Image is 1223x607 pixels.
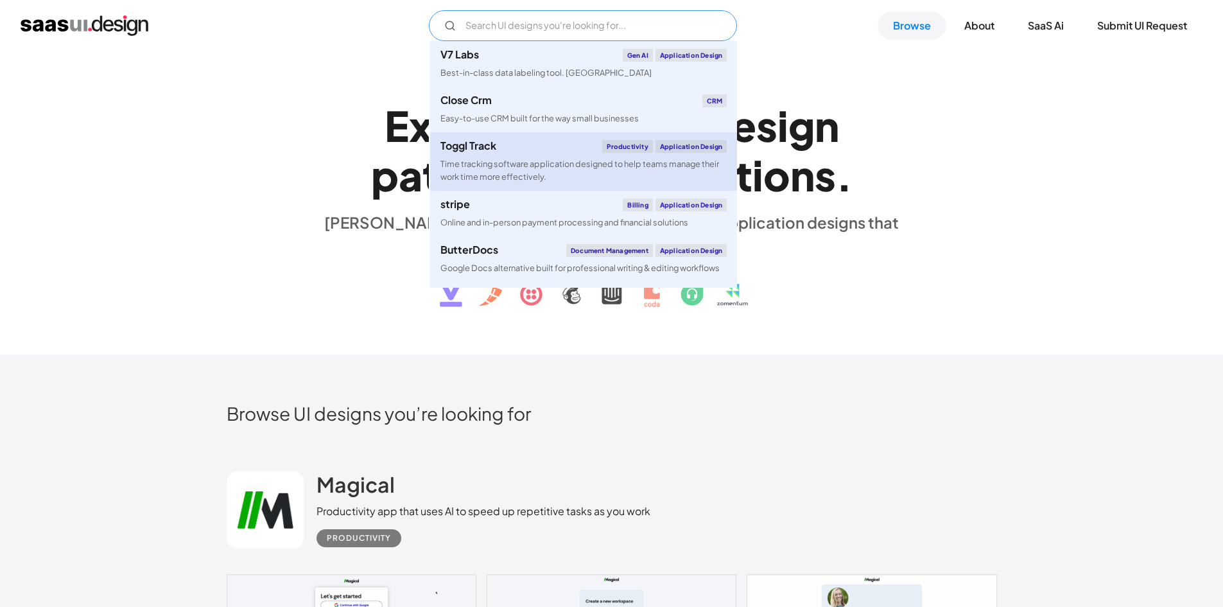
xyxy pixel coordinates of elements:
[655,244,727,257] div: Application Design
[878,12,946,40] a: Browse
[815,150,836,200] div: s
[702,94,727,107] div: CRM
[317,471,395,497] h2: Magical
[655,140,727,153] div: Application Design
[385,101,409,150] div: E
[430,282,737,340] a: klaviyoEmail MarketingApplication DesignCreate personalised customer experiences across email, SM...
[317,213,907,251] div: [PERSON_NAME] is a hand-picked collection of saas application designs that exhibit the best in cl...
[430,236,737,282] a: ButterDocsDocument ManagementApplication DesignGoogle Docs alternative built for professional wri...
[440,95,492,105] div: Close Crm
[440,216,688,229] div: Online and in-person payment processing and financial solutions
[440,245,498,255] div: ButterDocs
[790,150,815,200] div: n
[440,112,639,125] div: Easy-to-use CRM built for the way small businesses
[430,41,737,87] a: V7 LabsGen AIApplication DesignBest-in-class data labeling tool. [GEOGRAPHIC_DATA]
[440,67,652,79] div: Best-in-class data labeling tool. [GEOGRAPHIC_DATA]
[949,12,1010,40] a: About
[815,101,839,150] div: n
[430,87,737,132] a: Close CrmCRMEasy-to-use CRM built for the way small businesses
[430,132,737,190] a: Toggl TrackProductivityApplication DesignTime tracking software application designed to help team...
[1082,12,1202,40] a: Submit UI Request
[623,198,652,211] div: Billing
[429,10,737,41] input: Search UI designs you're looking for...
[227,402,997,425] h2: Browse UI designs you’re looking for
[836,150,853,200] div: .
[317,471,395,504] a: Magical
[399,150,422,200] div: a
[429,10,737,41] form: Email Form
[327,531,391,546] div: Productivity
[655,49,727,62] div: Application Design
[317,101,907,200] h1: Explore SaaS UI design patterns & interactions.
[317,504,650,519] div: Productivity app that uses AI to speed up repetitive tasks as you work
[440,199,470,209] div: stripe
[735,150,752,200] div: t
[788,101,815,150] div: g
[731,101,756,150] div: e
[440,49,479,60] div: V7 Labs
[623,49,653,62] div: Gen AI
[777,101,788,150] div: i
[566,244,653,257] div: Document Management
[21,15,148,36] a: home
[417,251,806,318] img: text, icon, saas logo
[409,101,433,150] div: x
[371,150,399,200] div: p
[440,262,720,274] div: Google Docs alternative built for professional writing & editing workflows
[752,150,763,200] div: i
[440,158,727,182] div: Time tracking software application designed to help teams manage their work time more effectively.
[602,140,652,153] div: Productivity
[1012,12,1079,40] a: SaaS Ai
[756,101,777,150] div: s
[430,191,737,236] a: stripeBillingApplication DesignOnline and in-person payment processing and financial solutions
[763,150,790,200] div: o
[655,198,727,211] div: Application Design
[440,141,496,151] div: Toggl Track
[422,150,440,200] div: t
